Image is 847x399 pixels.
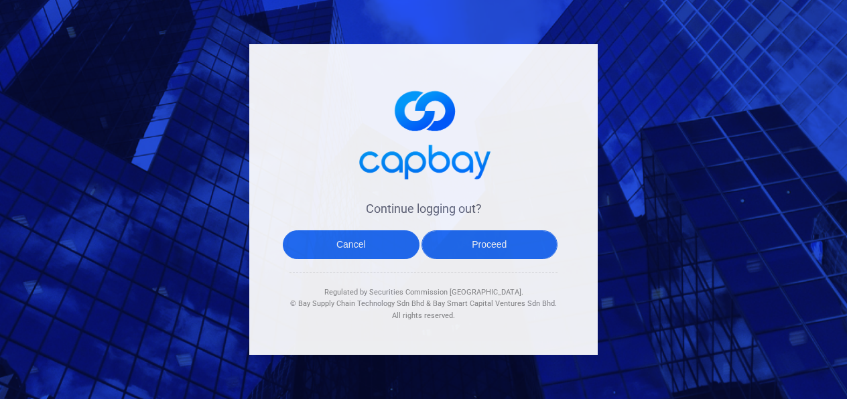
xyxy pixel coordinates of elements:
[289,201,558,217] h4: Continue logging out?
[421,230,558,259] button: Proceed
[290,299,424,308] span: © Bay Supply Chain Technology Sdn Bhd
[350,78,497,187] img: logo
[289,273,558,322] div: Regulated by Securities Commission [GEOGRAPHIC_DATA]. & All rights reserved.
[433,299,557,308] span: Bay Smart Capital Ventures Sdn Bhd.
[283,230,419,259] button: Cancel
